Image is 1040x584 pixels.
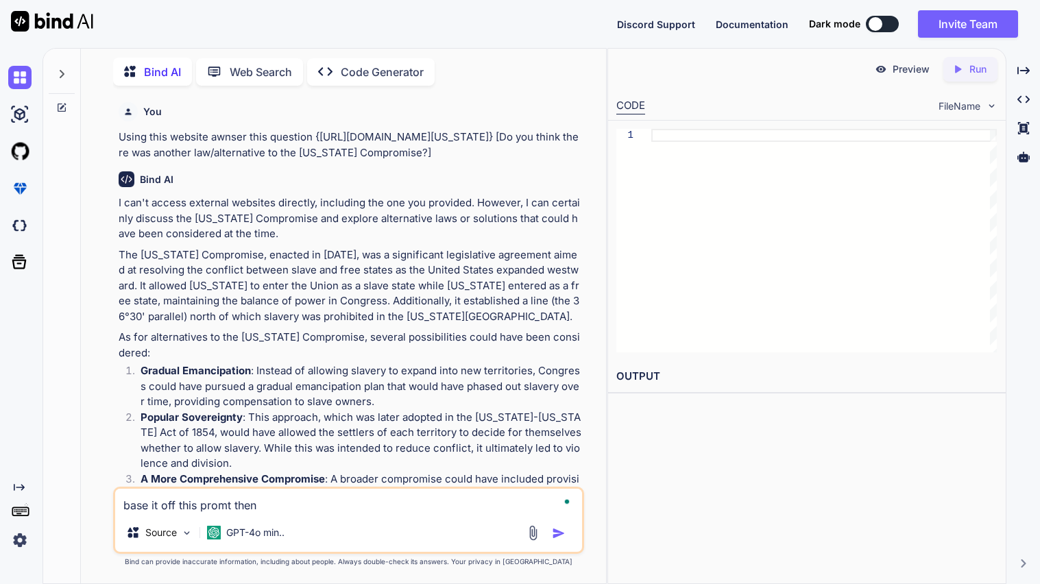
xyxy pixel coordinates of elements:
strong: Popular Sovereignty [141,411,243,424]
p: Run [969,62,987,76]
p: Bind AI [144,64,181,80]
strong: A More Comprehensive Compromise [141,472,325,485]
img: GPT-4o mini [207,526,221,539]
span: FileName [939,99,980,113]
strong: Gradual Emancipation [141,364,251,377]
button: Discord Support [617,17,695,32]
p: : Instead of allowing slavery to expand into new territories, Congress could have pursued a gradu... [141,363,581,410]
span: Dark mode [809,17,860,31]
button: Documentation [716,17,788,32]
h2: OUTPUT [608,361,1006,393]
img: premium [8,177,32,200]
p: Source [145,526,177,539]
p: GPT-4o min.. [226,526,285,539]
span: Documentation [716,19,788,30]
p: Web Search [230,64,292,80]
div: CODE [616,98,645,114]
p: : A broader compromise could have included provisions for both the North and South, addressing no... [141,472,581,518]
img: preview [875,63,887,75]
img: icon [552,526,566,540]
img: settings [8,528,32,552]
p: : This approach, which was later adopted in the [US_STATE]-[US_STATE] Act of 1854, would have all... [141,410,581,472]
p: As for alternatives to the [US_STATE] Compromise, several possibilities could have been considered: [119,330,581,361]
p: The [US_STATE] Compromise, enacted in [DATE], was a significant legislative agreement aimed at re... [119,247,581,325]
p: Preview [893,62,930,76]
p: I can't access external websites directly, including the one you provided. However, I can certain... [119,195,581,242]
textarea: To enrich screen reader interactions, please activate Accessibility in Grammarly extension settings [115,489,582,513]
img: chevron down [986,100,997,112]
img: Pick Models [181,527,193,539]
span: Discord Support [617,19,695,30]
div: 1 [616,129,633,142]
img: githubLight [8,140,32,163]
img: darkCloudIdeIcon [8,214,32,237]
p: Using this website awnser this question {[URL][DOMAIN_NAME][US_STATE]} [Do you think there was an... [119,130,581,160]
h6: Bind AI [140,173,173,186]
p: Code Generator [341,64,424,80]
img: Bind AI [11,11,93,32]
p: Bind can provide inaccurate information, including about people. Always double-check its answers.... [113,557,584,567]
button: Invite Team [918,10,1018,38]
h6: You [143,105,162,119]
img: ai-studio [8,103,32,126]
img: attachment [525,525,541,541]
img: chat [8,66,32,89]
